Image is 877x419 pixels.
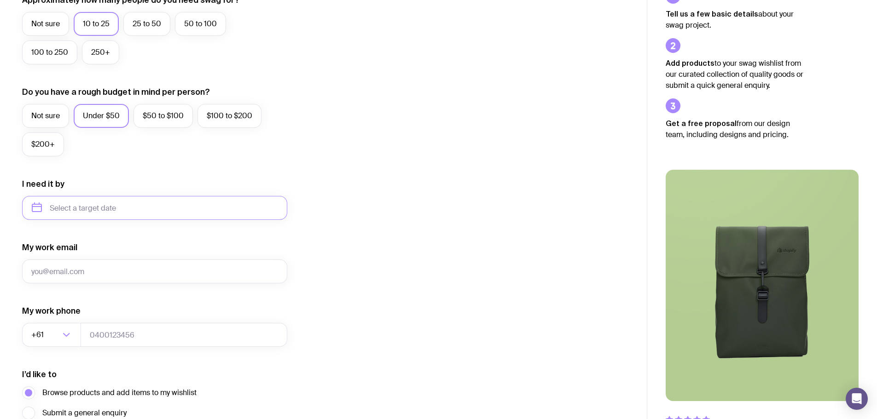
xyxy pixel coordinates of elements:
[74,104,129,128] label: Under $50
[666,59,714,67] strong: Add products
[22,86,210,98] label: Do you have a rough budget in mind per person?
[666,57,804,91] p: to your swag wishlist from our curated collection of quality goods or submit a quick general enqu...
[42,387,197,398] span: Browse products and add items to my wishlist
[22,40,77,64] label: 100 to 250
[22,132,64,156] label: $200+
[22,259,287,283] input: you@email.com
[81,323,287,347] input: 0400123456
[22,196,287,220] input: Select a target date
[666,118,804,140] p: from our design team, including designs and pricing.
[666,10,758,18] strong: Tell us a few basic details
[46,323,60,347] input: Search for option
[22,178,64,189] label: I need it by
[134,104,193,128] label: $50 to $100
[42,408,127,419] span: Submit a general enquiry
[74,12,119,36] label: 10 to 25
[22,12,69,36] label: Not sure
[666,8,804,31] p: about your swag project.
[175,12,226,36] label: 50 to 100
[197,104,261,128] label: $100 to $200
[123,12,170,36] label: 25 to 50
[666,119,737,127] strong: Get a free proposal
[22,323,81,347] div: Search for option
[31,323,46,347] span: +61
[846,388,868,410] div: Open Intercom Messenger
[82,40,119,64] label: 250+
[22,369,57,380] label: I’d like to
[22,104,69,128] label: Not sure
